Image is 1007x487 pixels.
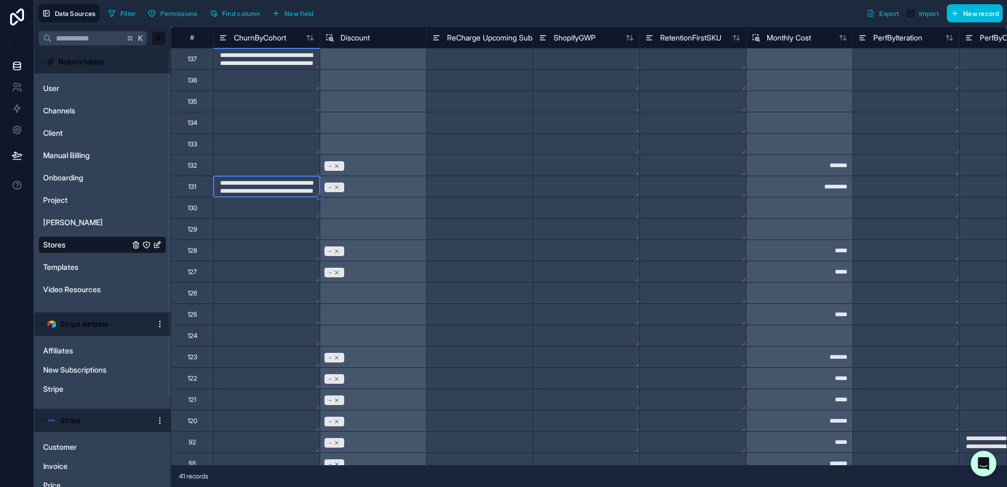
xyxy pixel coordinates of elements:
div: 121 [188,395,196,404]
span: ReCharge Upcoming Subscriptions [447,32,564,43]
span: Permissions [160,10,197,18]
div: Video Resources [38,281,166,298]
a: [PERSON_NAME] [43,217,129,228]
span: Channels [43,105,75,116]
a: Affiliates [43,345,140,356]
button: Permissions [144,5,201,21]
span: Data Sources [55,10,96,18]
a: Onboarding [43,172,129,183]
span: User [43,83,59,94]
a: Customer [43,442,140,452]
div: 127 [188,268,197,276]
button: Stripe [38,413,151,428]
span: Onboarding [43,172,83,183]
span: Invoice [43,461,68,472]
span: Client [43,128,63,138]
span: Filter [120,10,136,18]
a: Client [43,128,129,138]
span: New field [285,10,314,18]
span: PerfByIteration [873,32,922,43]
div: 137 [188,55,197,63]
span: Stripe Airtable [60,319,109,329]
a: Invoice [43,461,140,472]
button: Filter [104,5,140,21]
span: 41 records [179,472,208,481]
a: New Subscriptions [43,365,140,375]
div: Stripe [38,381,166,398]
div: User [38,80,166,97]
div: 130 [188,204,197,212]
div: 129 [188,225,197,234]
div: 92 [189,438,196,447]
span: Customer [43,442,77,452]
button: Find column [206,5,264,21]
div: 126 [188,289,197,298]
img: Airtable Logo [47,320,56,328]
span: Export [879,10,899,18]
div: Customer [38,439,166,456]
span: ChurnByCohort [234,32,286,43]
div: 122 [188,374,197,383]
div: 133 [188,140,197,148]
span: RetentionFirstSKU [660,32,721,43]
div: 55 [189,459,196,468]
button: Airtable LogoStripe Airtable [38,317,151,332]
button: Import [903,4,943,22]
button: New field [268,5,318,21]
div: 132 [188,161,197,170]
span: Stripe [60,415,80,426]
span: Noloco tables [58,56,104,67]
button: Export [863,4,903,22]
a: User [43,83,129,94]
div: Rex [38,214,166,231]
span: Monthly Cost [767,32,811,43]
span: Discount [340,32,370,43]
span: Affiliates [43,345,73,356]
span: Stores [43,240,66,250]
div: Affiliates [38,342,166,359]
div: Project [38,192,166,209]
div: 124 [188,332,197,340]
a: New record [943,4,1003,22]
a: Permissions [144,5,205,21]
div: Channels [38,102,166,119]
div: 128 [188,246,197,255]
span: K [137,35,144,42]
div: 131 [188,183,196,191]
img: svg+xml,%3c [47,416,56,425]
span: Stripe [43,384,63,394]
div: Invoice [38,458,166,475]
a: Templates [43,262,129,273]
span: Import [919,10,939,18]
a: Channels [43,105,129,116]
div: Manual Billing [38,147,166,164]
a: Stripe [43,384,140,394]
a: Manual Billing [43,150,129,161]
div: 120 [188,417,197,425]
div: 135 [188,97,197,106]
button: Data Sources [38,4,100,22]
div: 134 [188,119,197,127]
div: New Subscriptions [38,361,166,378]
div: Templates [38,259,166,276]
div: Open Intercom Messenger [971,451,996,476]
span: ShopifyGWP [554,32,596,43]
button: Noloco tables [38,54,160,69]
div: Onboarding [38,169,166,186]
span: New Subscriptions [43,365,107,375]
span: New record [963,10,999,18]
button: New record [947,4,1003,22]
a: Video Resources [43,284,129,295]
span: Find column [222,10,260,18]
div: 125 [188,310,197,319]
a: Project [43,195,129,205]
div: Client [38,125,166,142]
div: 136 [188,76,197,85]
span: Manual Billing [43,150,90,161]
a: Stores [43,240,129,250]
span: Project [43,195,68,205]
span: Video Resources [43,284,101,295]
div: 123 [188,353,197,361]
span: Templates [43,262,78,273]
div: # [179,34,205,42]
